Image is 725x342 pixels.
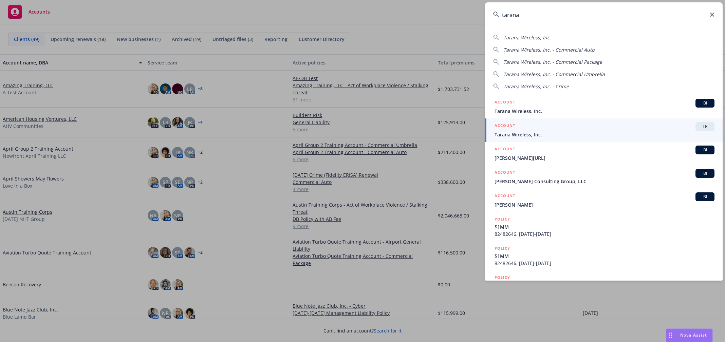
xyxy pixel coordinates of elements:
span: 82482646, [DATE]-[DATE] [495,260,714,267]
span: Tarana Wireless, Inc. - Commercial Package [503,59,602,65]
span: Tarana Wireless, Inc. [495,108,714,115]
h5: ACCOUNT [495,99,515,107]
h5: POLICY [495,274,510,281]
span: $1MM [495,252,714,260]
span: [PERSON_NAME] Consulting Group, LLC [495,178,714,185]
a: ACCOUNTBI[PERSON_NAME] [485,189,723,212]
h5: POLICY [495,245,510,252]
span: [PERSON_NAME][URL] [495,154,714,161]
span: Tarana Wireless, Inc. [503,34,551,41]
h5: ACCOUNT [495,192,515,201]
span: Tarana Wireless, Inc. - Commercial Umbrella [503,71,605,77]
a: POLICY$1MM82482646, [DATE]-[DATE] [485,241,723,270]
h5: ACCOUNT [495,122,515,130]
a: ACCOUNTBI[PERSON_NAME][URL] [485,142,723,165]
a: ACCOUNTBITarana Wireless, Inc. [485,95,723,118]
div: Drag to move [666,329,675,342]
span: BI [698,170,712,176]
span: BI [698,194,712,200]
span: [PERSON_NAME] [495,201,714,208]
span: BI [698,100,712,106]
span: Tarana Wireless, Inc. - Crime [503,83,569,90]
a: POLICY$1MM82482646, [DATE]-[DATE] [485,212,723,241]
a: ACCOUNTTRTarana Wireless, Inc. [485,118,723,142]
span: TR [698,123,712,130]
span: Nova Assist [680,332,707,338]
span: Tarana Wireless, Inc. [495,131,714,138]
span: 82482646, [DATE]-[DATE] [495,230,714,237]
a: ACCOUNTBI[PERSON_NAME] Consulting Group, LLC [485,165,723,189]
a: POLICY [485,270,723,300]
span: Tarana Wireless, Inc. - Commercial Auto [503,46,594,53]
button: Nova Assist [666,328,713,342]
span: BI [698,147,712,153]
h5: ACCOUNT [495,169,515,177]
h5: POLICY [495,216,510,223]
span: $1MM [495,223,714,230]
input: Search... [485,2,723,27]
h5: ACCOUNT [495,146,515,154]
